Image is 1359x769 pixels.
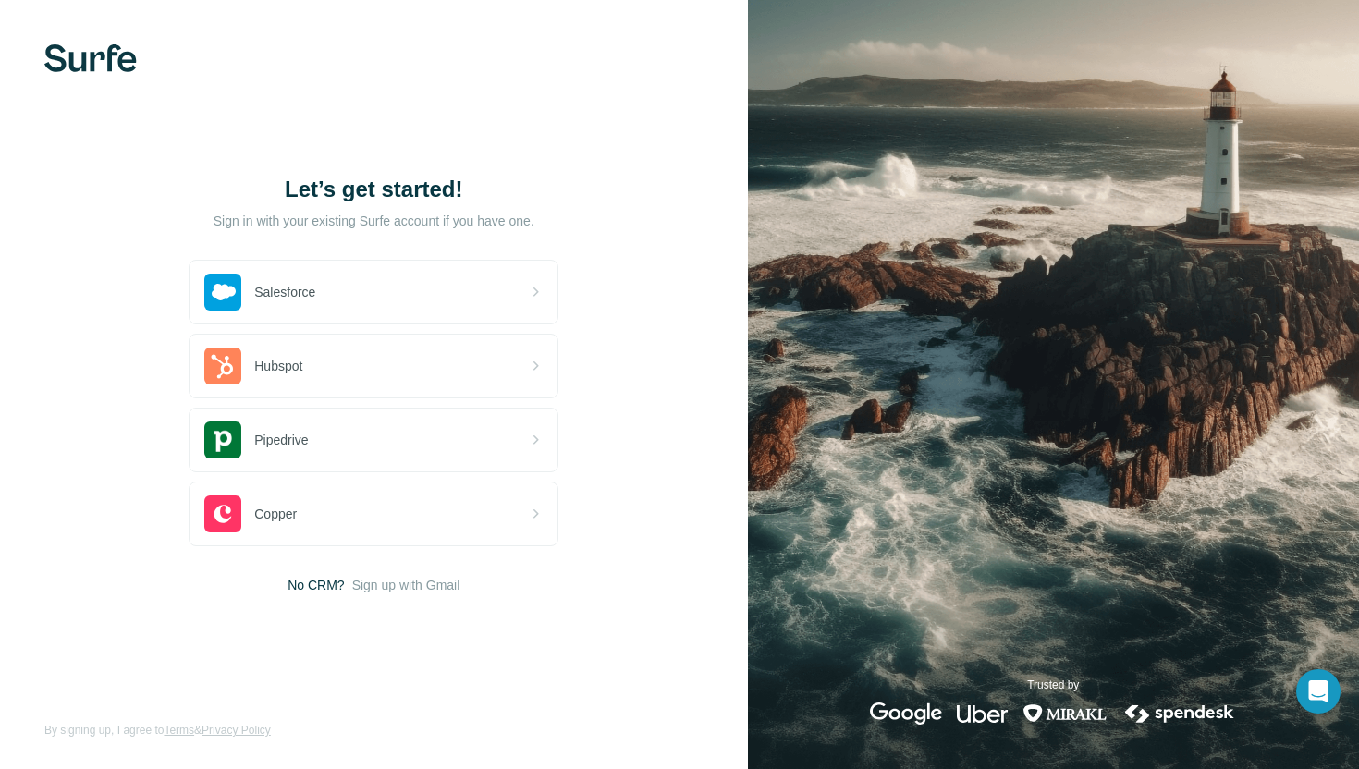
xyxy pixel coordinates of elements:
[204,348,241,384] img: hubspot's logo
[1296,669,1341,714] div: Open Intercom Messenger
[1122,702,1237,725] img: spendesk's logo
[870,702,942,725] img: google's logo
[202,724,271,737] a: Privacy Policy
[254,431,308,450] span: Pipedrive
[1027,677,1079,693] p: Trusted by
[352,576,460,594] button: Sign up with Gmail
[189,175,558,204] h1: Let’s get started!
[164,724,194,737] a: Terms
[44,722,271,738] span: By signing up, I agree to &
[204,421,241,458] img: pipedrive's logo
[288,576,344,594] span: No CRM?
[1022,702,1108,725] img: mirakl's logo
[254,505,297,524] span: Copper
[204,495,241,532] img: copper's logo
[957,702,1008,725] img: uber's logo
[44,44,137,72] img: Surfe's logo
[204,274,241,311] img: salesforce's logo
[214,212,534,230] p: Sign in with your existing Surfe account if you have one.
[254,357,302,376] span: Hubspot
[254,283,315,302] span: Salesforce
